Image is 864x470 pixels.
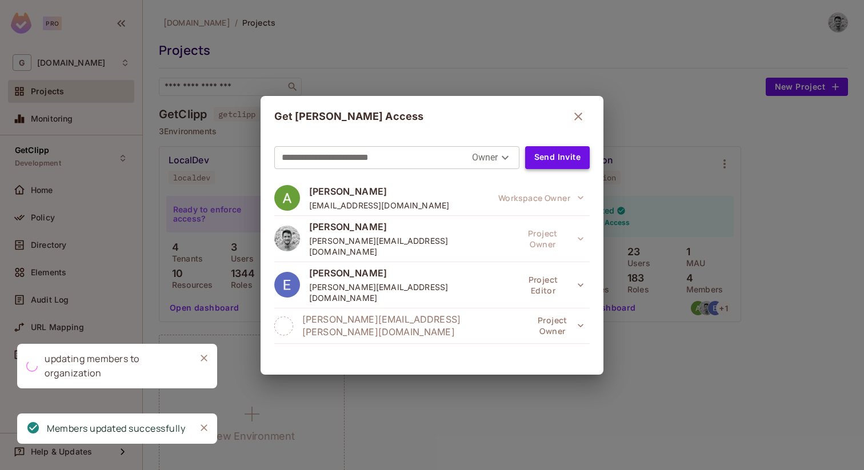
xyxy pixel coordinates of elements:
[529,314,590,337] button: Project Owner
[493,186,590,209] button: Workspace Owner
[525,146,590,169] button: Send Invite
[510,227,590,250] button: Project Owner
[47,421,185,436] div: Members updated successfully
[302,313,529,338] span: [PERSON_NAME][EMAIL_ADDRESS][PERSON_NAME][DOMAIN_NAME]
[309,235,510,257] span: [PERSON_NAME][EMAIL_ADDRESS][DOMAIN_NAME]
[309,185,449,198] span: [PERSON_NAME]
[309,220,510,233] span: [PERSON_NAME]
[274,185,300,211] img: ACg8ocKALGNPgfz-ZECJlq7B3kW_NBXOmsaUboGIA4B1lYOWQO1Y=s96-c
[45,352,186,380] div: updating members to organization
[274,226,300,251] img: 180296183
[510,274,590,296] button: Project Editor
[195,350,213,367] button: Close
[274,272,300,298] img: ACg8ocLJyhJPqXhrcFiF4mtuFvzTXiH5FDjPtoY4-N6SdWCXdOrd7A=s96-c
[309,282,510,303] span: [PERSON_NAME][EMAIL_ADDRESS][DOMAIN_NAME]
[309,200,449,211] span: [EMAIL_ADDRESS][DOMAIN_NAME]
[493,186,590,209] span: This role was granted at the workspace level
[472,148,512,167] div: Owner
[195,419,213,436] button: Close
[274,105,590,128] div: Get [PERSON_NAME] Access
[309,267,510,279] span: [PERSON_NAME]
